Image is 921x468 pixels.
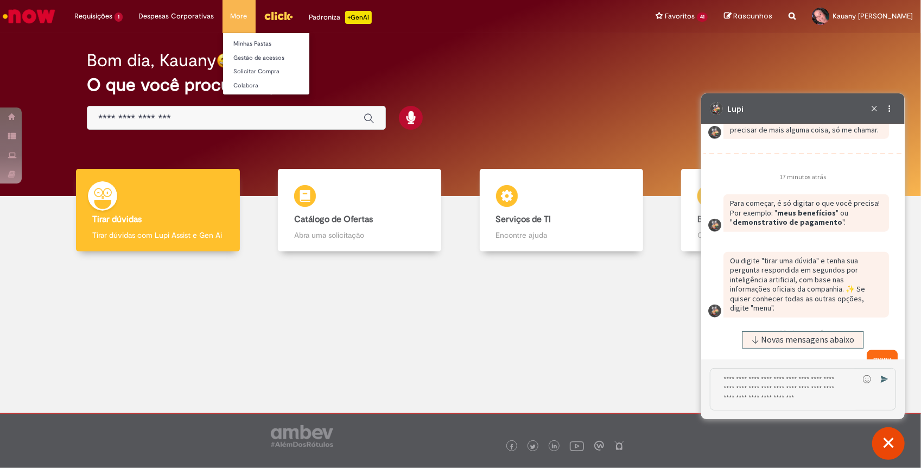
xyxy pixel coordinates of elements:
a: Tirar dúvidas Tirar dúvidas com Lupi Assist e Gen Ai [57,169,259,252]
b: Base de Conhecimento [697,214,787,225]
span: More [231,11,247,22]
a: Serviços de TI Encontre ajuda [461,169,663,252]
button: Fechar conversa de suporte [872,427,905,460]
a: Rascunhos [724,11,772,22]
img: logo_footer_workplace.png [594,441,604,451]
p: Abra uma solicitação [294,230,425,241]
img: click_logo_yellow_360x200.png [264,8,293,24]
img: logo_footer_ambev_rotulo_gray.png [271,425,333,447]
a: Gestão de acessos [223,52,342,64]
a: Solicitar Compra [223,66,342,78]
img: ServiceNow [1,5,57,27]
a: Colabora [223,80,342,92]
span: Favoritos [665,11,695,22]
iframe: Suporte do Bate-Papo [701,93,905,419]
img: logo_footer_facebook.png [509,444,515,450]
h2: Bom dia, Kauany [87,51,217,70]
div: Padroniza [309,11,372,24]
h2: O que você procura hoje? [87,75,834,94]
b: Catálogo de Ofertas [294,214,373,225]
ul: More [223,33,310,95]
span: Rascunhos [733,11,772,21]
p: Consulte e aprenda [697,230,829,241]
p: Tirar dúvidas com Lupi Assist e Gen Ai [92,230,224,241]
p: Encontre ajuda [496,230,627,241]
span: Requisições [74,11,112,22]
p: +GenAi [345,11,372,24]
img: logo_footer_twitter.png [530,444,536,450]
span: 41 [697,12,708,22]
span: Kauany [PERSON_NAME] [833,11,913,21]
img: logo_footer_naosei.png [614,441,624,451]
b: Serviços de TI [496,214,551,225]
span: 1 [115,12,123,22]
a: Minhas Pastas [223,38,342,50]
span: Despesas Corporativas [139,11,214,22]
a: Catálogo de Ofertas Abra uma solicitação [259,169,461,252]
img: happy-face.png [217,53,232,68]
img: logo_footer_youtube.png [570,439,584,453]
b: Tirar dúvidas [92,214,142,225]
a: Base de Conhecimento Consulte e aprenda [662,169,864,252]
img: logo_footer_linkedin.png [552,444,557,450]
